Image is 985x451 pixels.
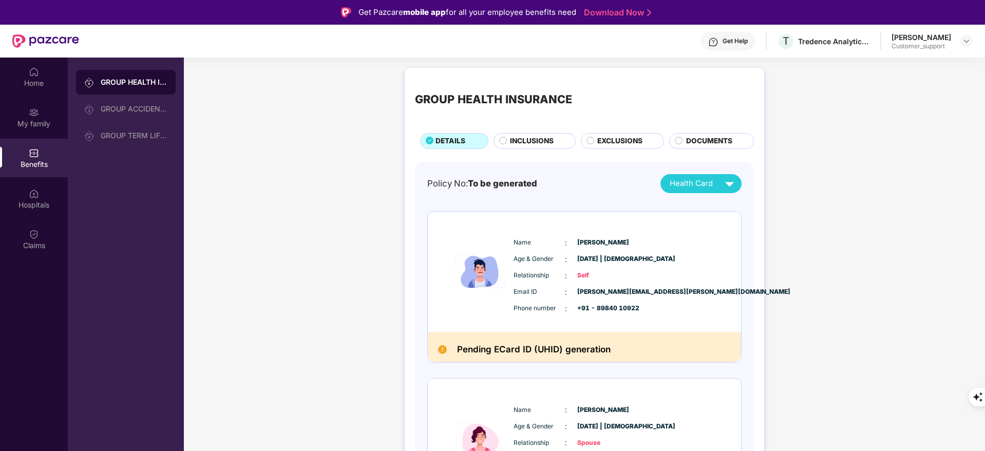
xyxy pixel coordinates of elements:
img: svg+xml;base64,PHN2ZyBpZD0iQ2xhaW0iIHhtbG5zPSJodHRwOi8vd3d3LnczLm9yZy8yMDAwL3N2ZyIgd2lkdGg9IjIwIi... [29,229,39,239]
div: Policy No: [427,177,537,190]
span: Spouse [577,438,629,448]
span: Self [577,271,629,280]
img: Logo [341,7,351,17]
span: Relationship [514,438,565,448]
img: New Pazcare Logo [12,34,79,48]
div: Tredence Analytics Solutions Private Limited [798,36,870,46]
span: T [783,35,789,47]
span: Relationship [514,271,565,280]
img: svg+xml;base64,PHN2ZyBpZD0iSGVscC0zMngzMiIgeG1sbnM9Imh0dHA6Ly93d3cudzMub3JnLzIwMDAvc3ZnIiB3aWR0aD... [708,37,718,47]
span: Phone number [514,304,565,313]
span: DOCUMENTS [686,136,732,147]
span: Health Card [670,178,713,190]
a: Download Now [584,7,648,18]
span: [PERSON_NAME][EMAIL_ADDRESS][PERSON_NAME][DOMAIN_NAME] [577,287,629,297]
span: [DATE] | [DEMOGRAPHIC_DATA] [577,422,629,431]
span: Name [514,405,565,415]
div: GROUP TERM LIFE INSURANCE [101,131,167,140]
span: : [565,237,567,249]
img: Pending [438,345,447,354]
span: : [565,254,567,265]
h2: Pending ECard ID (UHID) generation [457,342,611,357]
img: svg+xml;base64,PHN2ZyB3aWR0aD0iMjAiIGhlaWdodD0iMjAiIHZpZXdCb3g9IjAgMCAyMCAyMCIgZmlsbD0ibm9uZSIgeG... [29,107,39,118]
img: svg+xml;base64,PHN2ZyB3aWR0aD0iMjAiIGhlaWdodD0iMjAiIHZpZXdCb3g9IjAgMCAyMCAyMCIgZmlsbD0ibm9uZSIgeG... [84,78,94,88]
img: svg+xml;base64,PHN2ZyBpZD0iSG9zcGl0YWxzIiB4bWxucz0iaHR0cDovL3d3dy53My5vcmcvMjAwMC9zdmciIHdpZHRoPS... [29,189,39,199]
button: Health Card [660,174,742,193]
img: svg+xml;base64,PHN2ZyBpZD0iRHJvcGRvd24tMzJ4MzIiIHhtbG5zPSJodHRwOi8vd3d3LnczLm9yZy8yMDAwL3N2ZyIgd2... [962,37,971,45]
div: Get Help [723,37,748,45]
span: [PERSON_NAME] [577,238,629,248]
span: Name [514,238,565,248]
span: : [565,270,567,281]
span: To be generated [468,178,537,189]
img: svg+xml;base64,PHN2ZyBpZD0iSG9tZSIgeG1sbnM9Imh0dHA6Ly93d3cudzMub3JnLzIwMDAvc3ZnIiB3aWR0aD0iMjAiIG... [29,67,39,77]
img: icon [449,222,511,322]
strong: mobile app [403,7,446,17]
div: Get Pazcare for all your employee benefits need [358,6,576,18]
img: svg+xml;base64,PHN2ZyB3aWR0aD0iMjAiIGhlaWdodD0iMjAiIHZpZXdCb3g9IjAgMCAyMCAyMCIgZmlsbD0ibm9uZSIgeG... [84,104,94,115]
span: : [565,303,567,314]
span: : [565,437,567,448]
span: Age & Gender [514,422,565,431]
span: +91 - 89840 10922 [577,304,629,313]
span: [DATE] | [DEMOGRAPHIC_DATA] [577,254,629,264]
span: Age & Gender [514,254,565,264]
img: svg+xml;base64,PHN2ZyB4bWxucz0iaHR0cDovL3d3dy53My5vcmcvMjAwMC9zdmciIHZpZXdCb3g9IjAgMCAyNCAyNCIgd2... [721,175,738,193]
span: INCLUSIONS [510,136,554,147]
img: svg+xml;base64,PHN2ZyBpZD0iQmVuZWZpdHMiIHhtbG5zPSJodHRwOi8vd3d3LnczLm9yZy8yMDAwL3N2ZyIgd2lkdGg9Ij... [29,148,39,158]
span: [PERSON_NAME] [577,405,629,415]
span: : [565,287,567,298]
span: : [565,404,567,416]
div: [PERSON_NAME] [892,32,951,42]
img: Stroke [647,7,651,18]
span: Email ID [514,287,565,297]
div: GROUP ACCIDENTAL INSURANCE [101,105,167,113]
div: Customer_support [892,42,951,50]
div: GROUP HEALTH INSURANCE [415,90,572,108]
span: : [565,421,567,432]
span: EXCLUSIONS [597,136,642,147]
span: DETAILS [435,136,465,147]
div: GROUP HEALTH INSURANCE [101,77,167,87]
img: svg+xml;base64,PHN2ZyB3aWR0aD0iMjAiIGhlaWdodD0iMjAiIHZpZXdCb3g9IjAgMCAyMCAyMCIgZmlsbD0ibm9uZSIgeG... [84,131,94,141]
